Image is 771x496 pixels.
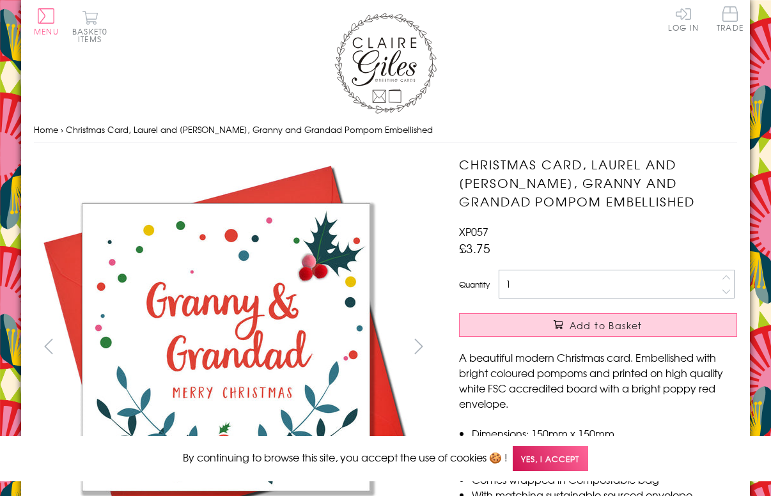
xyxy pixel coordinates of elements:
span: Menu [34,26,59,37]
h1: Christmas Card, Laurel and [PERSON_NAME], Granny and Grandad Pompom Embellished [459,155,737,210]
li: Dimensions: 150mm x 150mm [472,426,737,441]
span: Christmas Card, Laurel and [PERSON_NAME], Granny and Grandad Pompom Embellished [66,123,433,136]
button: next [405,332,433,360]
button: Basket0 items [72,10,107,43]
a: Home [34,123,58,136]
p: A beautiful modern Christmas card. Embellished with bright coloured pompoms and printed on high q... [459,350,737,411]
img: Claire Giles Greetings Cards [334,13,437,114]
a: Trade [717,6,744,34]
button: Menu [34,8,59,35]
span: › [61,123,63,136]
span: Yes, I accept [513,446,588,471]
span: £3.75 [459,239,490,257]
nav: breadcrumbs [34,117,737,143]
a: Log In [668,6,699,31]
button: Add to Basket [459,313,737,337]
span: Trade [717,6,744,31]
span: Add to Basket [570,319,642,332]
span: XP057 [459,224,488,239]
button: prev [34,332,63,360]
label: Quantity [459,279,490,290]
span: 0 items [78,26,107,45]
